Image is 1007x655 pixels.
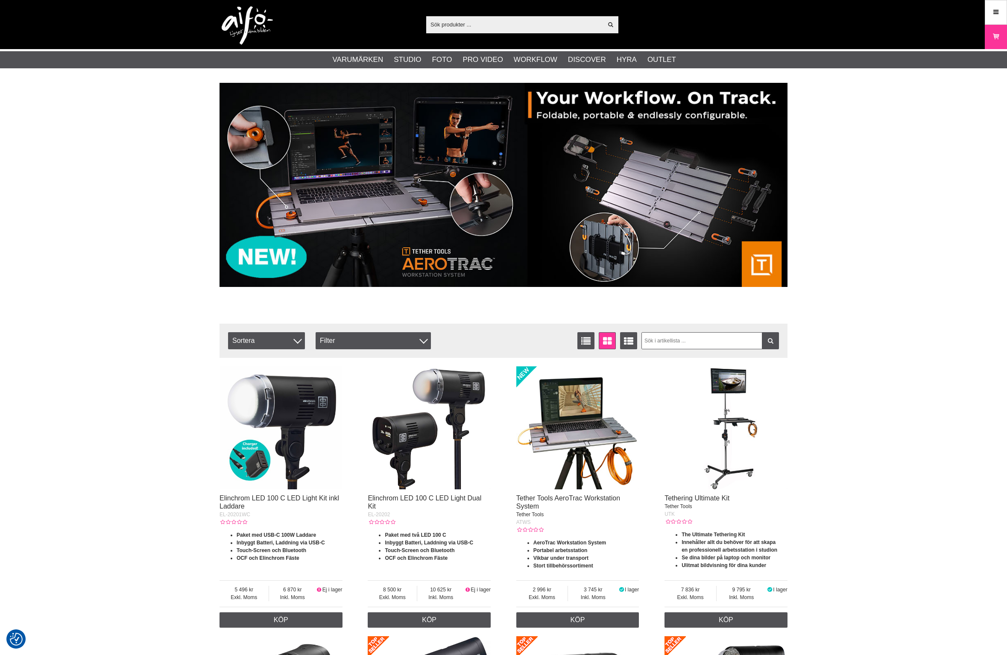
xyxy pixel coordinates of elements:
[762,332,779,349] a: Filtrera
[665,511,675,517] span: UTK
[682,547,777,553] strong: en professionell arbetsstation i studion
[568,54,606,65] a: Discover
[368,512,390,518] span: EL-20202
[682,539,776,545] strong: Innehåller allt du behöver för att skapa
[464,587,471,593] i: Ej i lager
[220,612,342,628] a: Köp
[717,586,767,594] span: 9 795
[237,555,299,561] strong: OCF och Elinchrom Fäste
[237,532,316,538] strong: Paket med USB-C 100W Laddare
[432,54,452,65] a: Foto
[237,540,325,546] strong: Inbyggt Batteri, Laddning via USB-C
[568,586,618,594] span: 3 745
[617,54,637,65] a: Hyra
[516,366,639,489] img: Tether Tools AeroTrac Workstation System
[618,587,625,593] i: I lager
[385,547,454,553] strong: Touch-Screen och Bluetooth
[647,54,676,65] a: Outlet
[516,594,568,601] span: Exkl. Moms
[665,612,787,628] a: Köp
[237,547,306,553] strong: Touch-Screen och Bluetooth
[220,83,787,287] img: Annons:007 banner-header-aerotrac-1390x500.jpg
[10,633,23,646] img: Revisit consent button
[220,494,339,510] a: Elinchrom LED 100 C LED Light Kit inkl Laddare
[599,332,616,349] a: Fönstervisning
[568,594,618,601] span: Inkl. Moms
[368,586,417,594] span: 8 500
[269,594,316,601] span: Inkl. Moms
[220,518,247,526] div: Kundbetyg: 0
[641,332,779,349] input: Sök i artikellista ...
[665,366,787,489] img: Tethering Ultimate Kit
[222,6,273,45] img: logo.png
[516,526,544,534] div: Kundbetyg: 0
[385,555,448,561] strong: OCF och Elinchrom Fäste
[665,503,692,509] span: Tether Tools
[220,586,269,594] span: 5 496
[625,587,639,593] span: I lager
[269,586,316,594] span: 6 870
[717,594,767,601] span: Inkl. Moms
[417,586,465,594] span: 10 625
[665,594,716,601] span: Exkl. Moms
[368,366,491,489] img: Elinchrom LED 100 C LED Light Dual Kit
[228,332,305,349] span: Sortera
[385,532,446,538] strong: Paket med två LED 100 C
[368,612,491,628] a: Köp
[665,494,729,502] a: Tethering Ultimate Kit
[533,547,588,553] strong: Portabel arbetsstation
[682,562,766,568] strong: Ulitmat bildvisning för dina kunder
[316,332,431,349] div: Filter
[620,332,637,349] a: Utökad listvisning
[767,587,773,593] i: I lager
[426,18,603,31] input: Sök produkter ...
[682,532,745,538] strong: The Ultimate Tethering Kit
[533,555,588,561] strong: Vikbar under transport
[333,54,383,65] a: Varumärken
[368,518,395,526] div: Kundbetyg: 0
[577,332,594,349] a: Listvisning
[385,540,473,546] strong: Inbyggt Batteri, Laddning via USB-C
[682,555,770,561] strong: Se dina bilder på laptop och monitor
[322,587,342,593] span: Ej i lager
[463,54,503,65] a: Pro Video
[665,586,716,594] span: 7 836
[514,54,557,65] a: Workflow
[471,587,491,593] span: Ej i lager
[516,494,620,510] a: Tether Tools AeroTrac Workstation System
[773,587,787,593] span: I lager
[516,586,568,594] span: 2 996
[220,366,342,489] img: Elinchrom LED 100 C LED Light Kit inkl Laddare
[10,632,23,647] button: Samtyckesinställningar
[516,519,531,525] span: ATWS
[394,54,421,65] a: Studio
[316,587,322,593] i: Ej i lager
[220,594,269,601] span: Exkl. Moms
[533,540,606,546] strong: AeroTrac Workstation System
[220,512,250,518] span: EL-20201WC
[516,512,544,518] span: Tether Tools
[665,518,692,526] div: Kundbetyg: 0
[516,612,639,628] a: Köp
[368,594,417,601] span: Exkl. Moms
[368,494,481,510] a: Elinchrom LED 100 C LED Light Dual Kit
[533,563,593,569] strong: Stort tillbehörssortiment
[417,594,465,601] span: Inkl. Moms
